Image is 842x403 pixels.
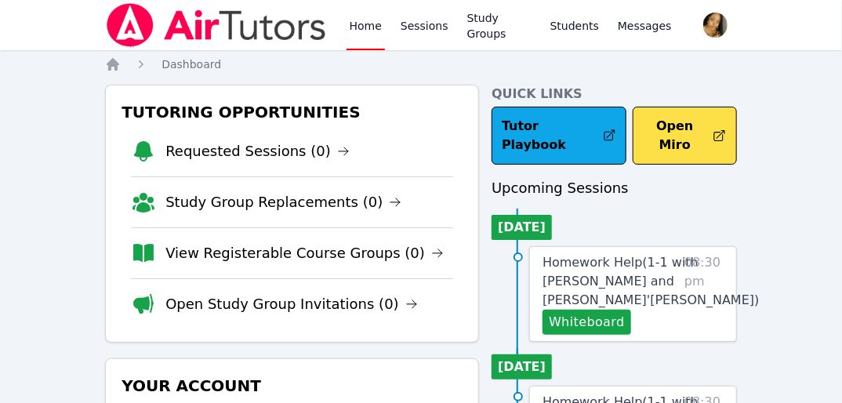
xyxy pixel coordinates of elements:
a: View Registerable Course Groups (0) [165,242,444,264]
nav: Breadcrumb [105,56,737,72]
span: Messages [618,18,672,34]
li: [DATE] [492,215,552,240]
h3: Your Account [118,372,466,400]
button: Open Miro [633,107,736,165]
a: Open Study Group Invitations (0) [165,293,418,315]
button: Whiteboard [543,310,631,335]
a: Tutor Playbook [492,107,626,165]
a: Homework Help(1-1 with [PERSON_NAME] and [PERSON_NAME]'[PERSON_NAME]) [543,253,759,310]
a: Dashboard [162,56,221,72]
h3: Upcoming Sessions [492,177,737,199]
li: [DATE] [492,354,552,379]
h3: Tutoring Opportunities [118,98,466,126]
span: Dashboard [162,58,221,71]
a: Study Group Replacements (0) [165,191,401,213]
span: Homework Help ( 1-1 with [PERSON_NAME] and [PERSON_NAME]'[PERSON_NAME] ) [543,255,759,307]
img: Air Tutors [105,3,327,47]
span: 08:30 pm [684,253,724,335]
h4: Quick Links [492,85,737,103]
a: Requested Sessions (0) [165,140,350,162]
